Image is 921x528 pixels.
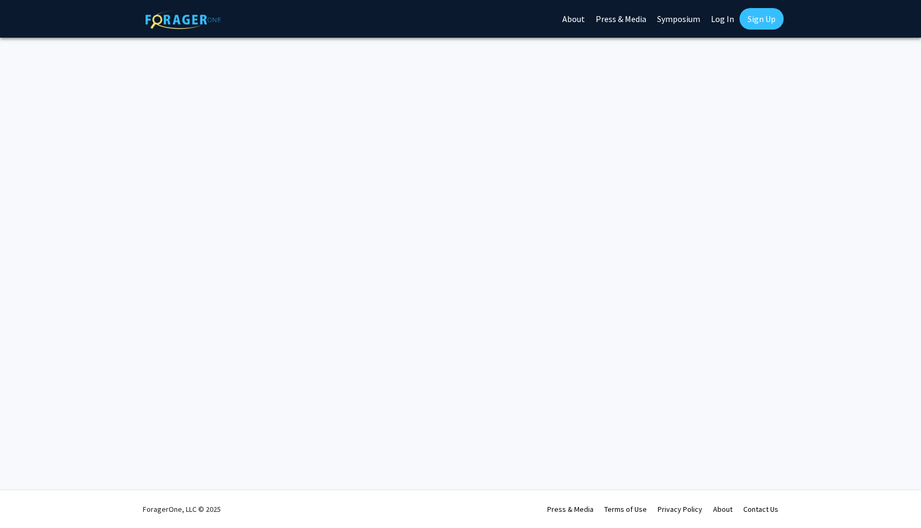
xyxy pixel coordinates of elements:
[713,504,732,514] a: About
[143,490,221,528] div: ForagerOne, LLC © 2025
[743,504,778,514] a: Contact Us
[658,504,702,514] a: Privacy Policy
[739,8,784,30] a: Sign Up
[145,10,221,29] img: ForagerOne Logo
[604,504,647,514] a: Terms of Use
[547,504,594,514] a: Press & Media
